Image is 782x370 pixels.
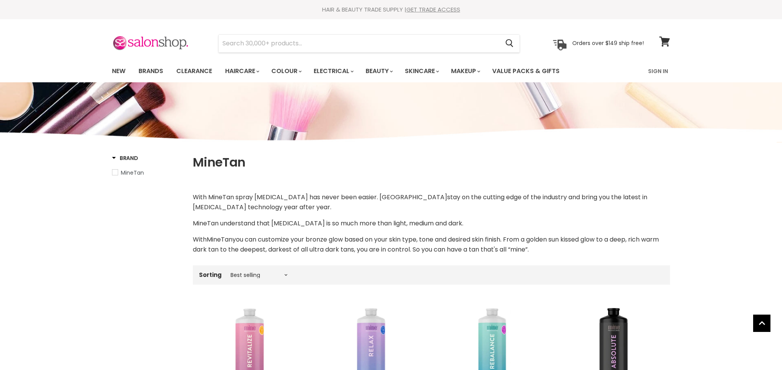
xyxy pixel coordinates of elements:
[193,154,670,170] h1: MineTan
[199,272,222,278] label: Sorting
[102,60,680,82] nav: Main
[106,63,131,79] a: New
[219,35,499,52] input: Search
[193,219,463,228] span: MineTan understand that [MEDICAL_DATA] is so much more than light, medium and dark.
[360,63,398,79] a: Beauty
[170,63,218,79] a: Clearance
[486,63,565,79] a: Value Packs & Gifts
[193,192,670,212] p: stay on the cutting edge of the industry and bring you the latest in [MEDICAL_DATA] technology ye...
[266,63,306,79] a: Colour
[643,63,673,79] a: Sign In
[406,5,460,13] a: GET TRADE ACCESS
[308,63,358,79] a: Electrical
[193,235,670,255] p: MineTan
[112,154,138,162] h3: Brand
[499,35,520,52] button: Search
[445,63,485,79] a: Makeup
[121,169,144,177] span: MineTan
[133,63,169,79] a: Brands
[219,63,264,79] a: Haircare
[112,168,183,177] a: MineTan
[106,60,605,82] ul: Main menu
[572,40,644,47] p: Orders over $149 ship free!
[102,6,680,13] div: HAIR & BEAUTY TRADE SUPPLY |
[218,34,520,53] form: Product
[193,193,447,202] span: With MineTan spray [MEDICAL_DATA] has never been easier. [GEOGRAPHIC_DATA]
[193,235,207,244] span: With
[399,63,444,79] a: Skincare
[193,235,659,254] span: you can customize your bronze glow based on your skin type, tone and desired skin finish. From a ...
